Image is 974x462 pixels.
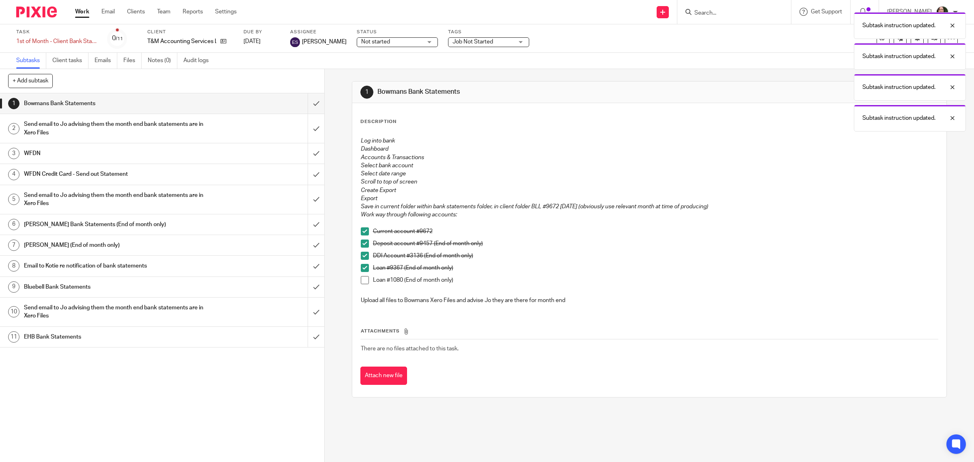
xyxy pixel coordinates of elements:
[862,114,935,122] p: Subtask instruction updated.
[361,296,938,304] p: Upload all files to Bowmans Xero Files and advise Jo they are there for month end
[183,8,203,16] a: Reports
[361,138,395,144] em: Log into bank
[8,240,19,251] div: 7
[16,37,97,45] div: 1st of Month - Client Bank Statements for ME Rec - October 2025
[448,29,529,35] label: Tags
[24,239,208,251] h1: [PERSON_NAME] (End of month only)
[8,281,19,293] div: 9
[302,38,347,46] span: [PERSON_NAME]
[862,83,935,91] p: Subtask instruction updated.
[215,8,237,16] a: Settings
[361,212,457,218] em: Work way through following accounts:
[16,29,97,35] label: Task
[8,98,19,109] div: 1
[361,196,377,201] em: Export
[148,53,177,69] a: Notes (0)
[8,194,19,205] div: 5
[361,179,417,185] em: Scroll to top of screen
[112,34,123,43] div: 0
[24,218,208,231] h1: [PERSON_NAME] Bank Statements (End of month only)
[373,227,938,235] p: Current account #9672
[360,367,407,385] button: Attach new file
[183,53,215,69] a: Audit logs
[24,168,208,180] h1: WFDN Credit Card - Send out Statement
[361,155,424,160] em: Accounts & Transactions
[357,29,438,35] label: Status
[24,281,208,293] h1: Bluebell Bank Statements
[24,331,208,343] h1: EHB Bank Statements
[147,37,216,45] p: T&M Accounting Services Ltd
[361,188,396,193] em: Create Export
[24,302,208,322] h1: Send email to Jo advising them the month end bank statements are in Xero Files
[373,240,938,248] p: Deposit account #9457 (End of month only)
[8,331,19,343] div: 11
[361,163,413,168] em: Select bank account
[8,148,19,159] div: 3
[243,39,261,44] span: [DATE]
[8,260,19,272] div: 8
[24,189,208,210] h1: Send email to Jo advising them the month end bank statements are in Xero Files
[16,37,97,45] div: 1st of Month - Client Bank Statements for ME Rec - [DATE]
[147,29,233,35] label: Client
[24,118,208,139] h1: Send email to Jo advising them the month end bank statements are in Xero Files
[290,29,347,35] label: Assignee
[8,74,53,88] button: + Add subtask
[8,219,19,230] div: 6
[16,6,57,17] img: Pixie
[373,276,938,284] p: Loan #1080 (End of month only)
[116,37,123,41] small: /11
[75,8,89,16] a: Work
[361,39,390,45] span: Not started
[24,260,208,272] h1: Email to Kotie re notification of bank statements
[936,6,949,19] img: me.jpg
[377,88,666,96] h1: Bowmans Bank Statements
[361,346,459,352] span: There are no files attached to this task.
[127,8,145,16] a: Clients
[52,53,88,69] a: Client tasks
[361,204,708,209] em: Save in current folder within bank statements folder, in client folder BLL #9672 [DATE] (obviousl...
[101,8,115,16] a: Email
[361,171,406,177] em: Select date range
[8,306,19,317] div: 10
[453,39,493,45] span: Job Not Started
[8,169,19,180] div: 4
[24,97,208,110] h1: Bowmans Bank Statements
[8,123,19,134] div: 2
[16,53,46,69] a: Subtasks
[862,52,935,60] p: Subtask instruction updated.
[862,22,935,30] p: Subtask instruction updated.
[157,8,170,16] a: Team
[360,86,373,99] div: 1
[290,37,300,47] img: svg%3E
[361,329,400,333] span: Attachments
[243,29,280,35] label: Due by
[361,146,388,152] em: Dashboard
[373,264,938,272] p: Loan #9367 (End of month only)
[360,119,396,125] p: Description
[123,53,142,69] a: Files
[95,53,117,69] a: Emails
[24,147,208,160] h1: WFDN
[373,252,938,260] p: DDI Account #3136 (End of month only)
